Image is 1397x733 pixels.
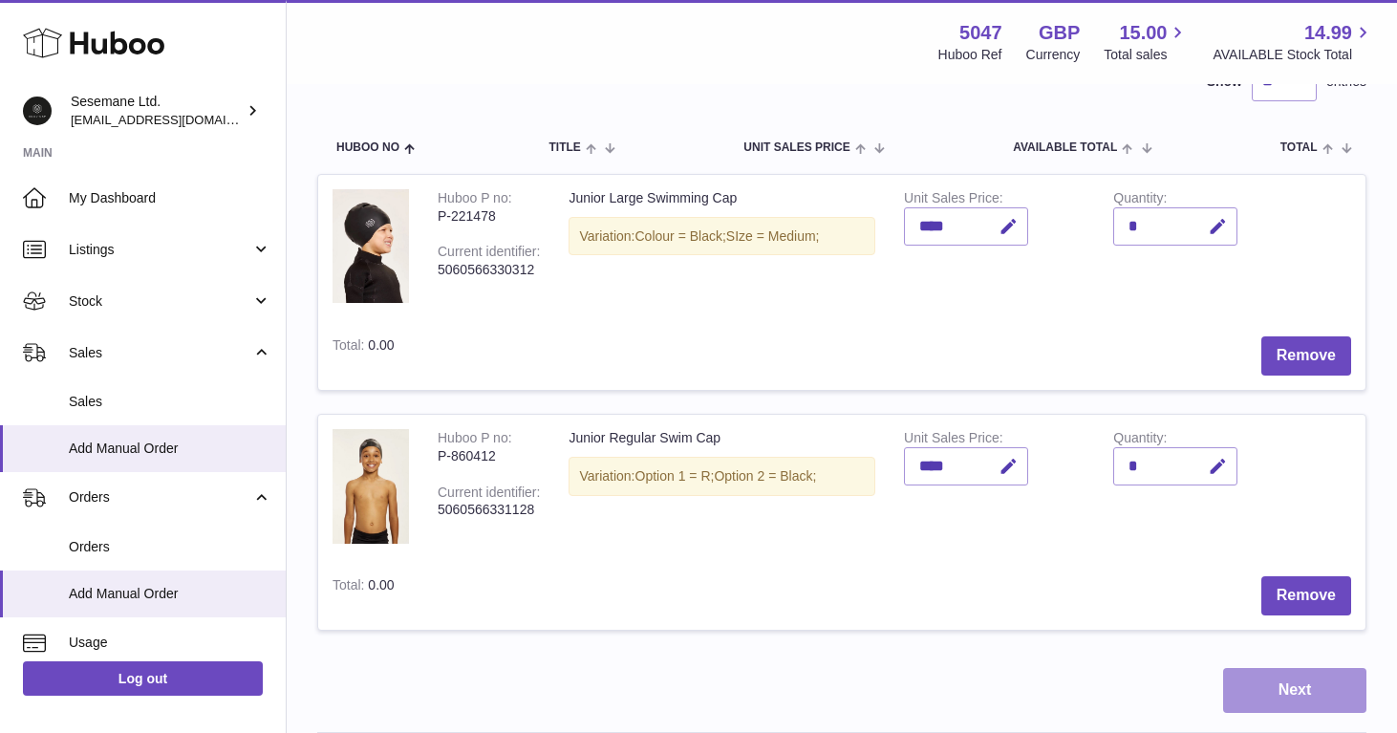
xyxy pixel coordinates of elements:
span: Orders [69,538,271,556]
div: Huboo P no [438,190,512,210]
img: info@soulcap.com [23,97,52,125]
span: AVAILABLE Stock Total [1213,46,1374,64]
button: Next [1223,668,1366,713]
td: Junior Regular Swim Cap [554,415,890,562]
span: Option 2 = Black; [714,468,816,484]
div: Sesemane Ltd. [71,93,243,129]
a: 15.00 Total sales [1104,20,1189,64]
span: Unit Sales Price [743,141,849,154]
span: My Dashboard [69,189,271,207]
label: Total [333,577,368,597]
span: Colour = Black; [635,228,726,244]
label: Unit Sales Price [904,430,1002,450]
img: Junior Regular Swim Cap [333,429,409,544]
span: Usage [69,634,271,652]
span: SIze = Medium; [726,228,820,244]
button: Remove [1261,336,1351,376]
div: P-221478 [438,207,540,226]
span: Option 1 = R; [635,468,715,484]
span: Orders [69,488,251,507]
strong: GBP [1039,20,1080,46]
span: Title [548,141,580,154]
span: Sales [69,344,251,362]
span: Sales [69,393,271,411]
div: Variation: [569,457,875,496]
div: 5060566331128 [438,501,540,519]
a: Log out [23,661,263,696]
div: Current identifier [438,244,540,264]
span: Huboo no [336,141,399,154]
div: Huboo Ref [938,46,1002,64]
label: Quantity [1113,190,1167,210]
a: 14.99 AVAILABLE Stock Total [1213,20,1374,64]
span: Add Manual Order [69,585,271,603]
div: Currency [1026,46,1081,64]
span: Add Manual Order [69,440,271,458]
div: P-860412 [438,447,540,465]
span: Total sales [1104,46,1189,64]
label: Total [333,337,368,357]
span: 0.00 [368,577,394,593]
span: Total [1280,141,1318,154]
div: Current identifier [438,485,540,505]
span: 14.99 [1304,20,1352,46]
span: 0.00 [368,337,394,353]
div: Variation: [569,217,875,256]
strong: 5047 [959,20,1002,46]
img: Junior Large Swimming Cap [333,189,409,304]
span: Stock [69,292,251,311]
span: Listings [69,241,251,259]
label: Unit Sales Price [904,190,1002,210]
button: Remove [1261,576,1351,615]
div: 5060566330312 [438,261,540,279]
td: Junior Large Swimming Cap [554,175,890,322]
span: [EMAIL_ADDRESS][DOMAIN_NAME] [71,112,281,127]
label: Quantity [1113,430,1167,450]
div: Huboo P no [438,430,512,450]
span: 15.00 [1119,20,1167,46]
span: AVAILABLE Total [1013,141,1117,154]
